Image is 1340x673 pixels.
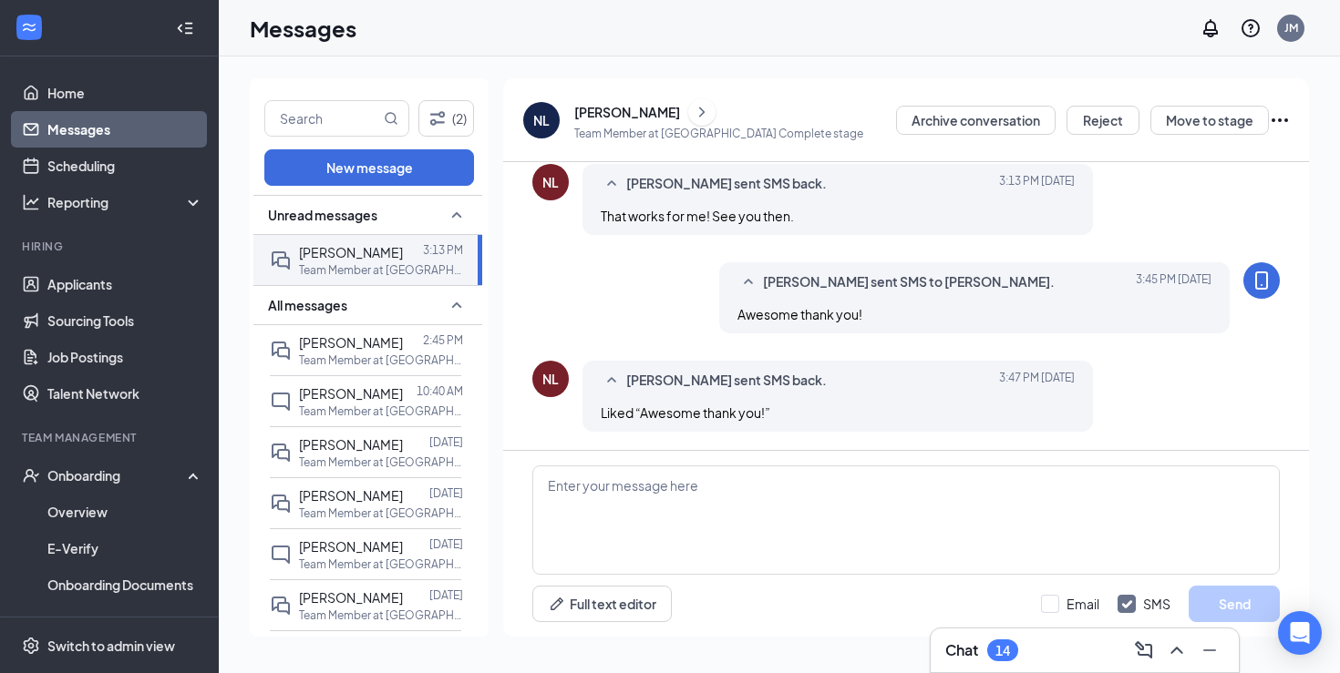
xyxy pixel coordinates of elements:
[47,266,203,302] a: Applicants
[1129,636,1159,665] button: ComposeMessage
[423,332,463,348] p: 2:45 PM
[1067,106,1139,135] button: Reject
[542,173,559,191] div: NL
[1136,271,1211,293] span: [DATE] 3:45 PM
[299,607,463,623] p: Team Member at [GEOGRAPHIC_DATA]
[548,595,566,613] svg: Pen
[429,587,463,603] p: [DATE]
[601,370,623,392] svg: SmallChevronUp
[999,173,1075,195] span: [DATE] 3:13 PM
[417,383,463,399] p: 10:40 AM
[423,242,463,258] p: 3:13 PM
[47,339,203,375] a: Job Postings
[1284,20,1298,36] div: JM
[299,589,403,606] span: [PERSON_NAME]
[1199,639,1221,661] svg: Minimize
[22,239,200,254] div: Hiring
[1240,17,1262,39] svg: QuestionInfo
[1200,17,1221,39] svg: Notifications
[896,106,1056,135] button: Archive conversation
[533,111,550,129] div: NL
[47,148,203,184] a: Scheduling
[270,340,292,362] svg: DoubleChat
[268,206,377,224] span: Unread messages
[176,19,194,37] svg: Collapse
[626,173,827,195] span: [PERSON_NAME] sent SMS back.
[1162,636,1191,665] button: ChevronUp
[446,204,468,226] svg: SmallChevronUp
[601,208,794,224] span: That works for me! See you then.
[270,250,292,271] svg: DoubleChat
[20,18,38,36] svg: WorkstreamLogo
[427,107,448,129] svg: Filter
[47,466,188,484] div: Onboarding
[542,370,559,388] div: NL
[299,334,403,351] span: [PERSON_NAME]
[737,271,759,293] svg: SmallChevronUp
[268,296,347,314] span: All messages
[47,566,203,603] a: Onboarding Documents
[270,493,292,515] svg: DoubleChat
[47,530,203,566] a: E-Verify
[22,193,40,211] svg: Analysis
[418,100,474,137] button: Filter (2)
[1133,639,1155,661] svg: ComposeMessage
[299,436,403,453] span: [PERSON_NAME]
[270,595,292,617] svg: DoubleChat
[270,544,292,566] svg: ChatInactive
[999,370,1075,392] span: [DATE] 3:47 PM
[693,101,711,123] svg: ChevronRight
[574,126,863,141] p: Team Member at [GEOGRAPHIC_DATA] Complete stage
[688,98,716,126] button: ChevronRight
[446,294,468,316] svg: SmallChevronUp
[1189,586,1280,622] button: Send
[1278,611,1322,655] div: Open Intercom Messenger
[574,103,680,121] div: [PERSON_NAME]
[299,454,463,470] p: Team Member at [GEOGRAPHIC_DATA]
[250,13,356,44] h1: Messages
[299,538,403,555] span: [PERSON_NAME]
[47,375,203,412] a: Talent Network
[264,149,474,186] button: New message
[429,536,463,552] p: [DATE]
[270,442,292,464] svg: DoubleChat
[763,271,1055,293] span: [PERSON_NAME] sent SMS to [PERSON_NAME].
[995,643,1010,658] div: 14
[47,193,204,211] div: Reporting
[532,586,672,622] button: Full text editorPen
[299,505,463,521] p: Team Member at [GEOGRAPHIC_DATA]
[1251,270,1273,291] svg: MobileSms
[601,173,623,195] svg: SmallChevronUp
[1269,109,1291,131] svg: Ellipses
[47,603,203,639] a: Activity log
[384,111,398,126] svg: MagnifyingGlass
[299,556,463,572] p: Team Member at [GEOGRAPHIC_DATA]
[299,385,403,402] span: [PERSON_NAME]
[299,403,463,419] p: Team Member at [GEOGRAPHIC_DATA]
[47,302,203,339] a: Sourcing Tools
[299,352,463,368] p: Team Member at [GEOGRAPHIC_DATA]
[47,494,203,530] a: Overview
[22,430,200,445] div: Team Management
[429,434,463,450] p: [DATE]
[737,306,862,322] span: Awesome thank you!
[270,391,292,413] svg: ChatInactive
[626,370,827,392] span: [PERSON_NAME] sent SMS back.
[47,637,175,655] div: Switch to admin view
[299,487,403,504] span: [PERSON_NAME]
[47,111,203,148] a: Messages
[1166,639,1188,661] svg: ChevronUp
[299,244,403,260] span: [PERSON_NAME]
[22,466,40,484] svg: UserCheck
[945,640,978,660] h3: Chat
[601,404,770,421] span: Liked “Awesome thank you!”
[1150,106,1269,135] button: Move to stage
[429,485,463,501] p: [DATE]
[1195,636,1224,665] button: Minimize
[22,637,40,655] svg: Settings
[47,75,203,111] a: Home
[299,262,463,278] p: Team Member at [GEOGRAPHIC_DATA]
[265,101,380,136] input: Search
